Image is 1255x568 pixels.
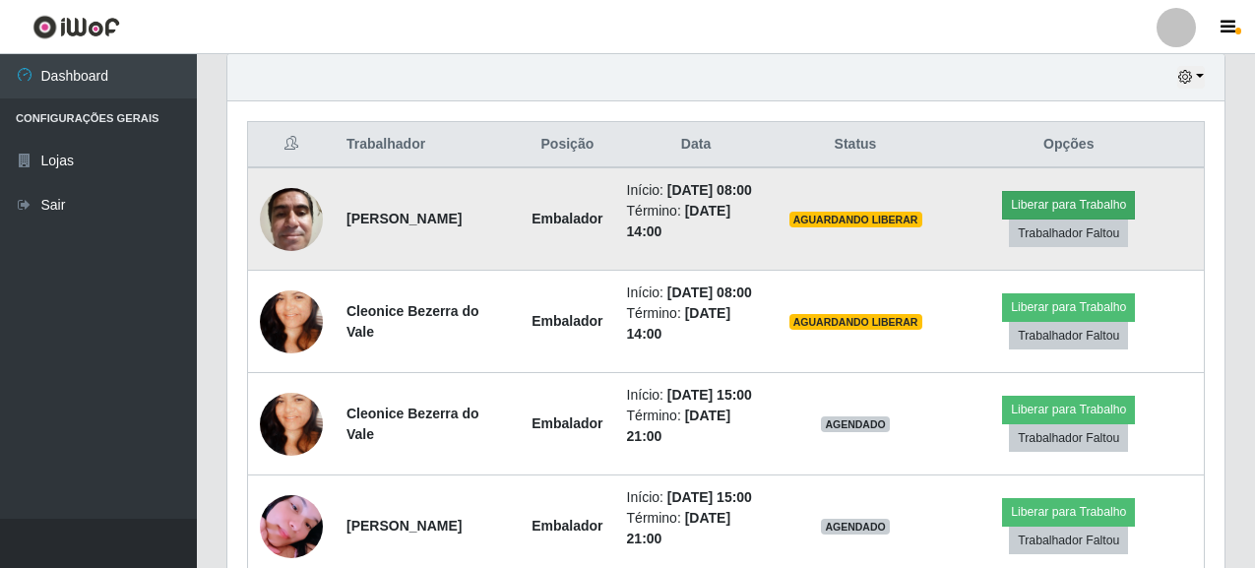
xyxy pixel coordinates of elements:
[1009,220,1128,247] button: Trabalhador Faltou
[260,177,323,261] img: 1606512880080.jpeg
[627,406,766,447] li: Término:
[532,211,602,226] strong: Embalador
[667,387,752,403] time: [DATE] 15:00
[627,303,766,345] li: Término:
[520,122,614,168] th: Posição
[667,284,752,300] time: [DATE] 08:00
[1002,293,1135,321] button: Liberar para Trabalho
[532,313,602,329] strong: Embalador
[934,122,1205,168] th: Opções
[1009,322,1128,349] button: Trabalhador Faltou
[346,518,462,534] strong: [PERSON_NAME]
[615,122,778,168] th: Data
[1002,498,1135,526] button: Liberar para Trabalho
[627,180,766,201] li: Início:
[627,508,766,549] li: Término:
[260,266,323,378] img: 1620185251285.jpeg
[821,519,890,535] span: AGENDADO
[1002,191,1135,219] button: Liberar para Trabalho
[789,314,922,330] span: AGUARDANDO LIBERAR
[627,385,766,406] li: Início:
[1009,424,1128,452] button: Trabalhador Faltou
[821,416,890,432] span: AGENDADO
[260,368,323,480] img: 1620185251285.jpeg
[532,415,602,431] strong: Embalador
[346,406,479,442] strong: Cleonice Bezerra do Vale
[627,283,766,303] li: Início:
[1002,396,1135,423] button: Liberar para Trabalho
[778,122,934,168] th: Status
[667,182,752,198] time: [DATE] 08:00
[335,122,520,168] th: Trabalhador
[789,212,922,227] span: AGUARDANDO LIBERAR
[346,303,479,340] strong: Cleonice Bezerra do Vale
[667,489,752,505] time: [DATE] 15:00
[532,518,602,534] strong: Embalador
[627,487,766,508] li: Início:
[346,211,462,226] strong: [PERSON_NAME]
[32,15,120,39] img: CoreUI Logo
[627,201,766,242] li: Término:
[1009,527,1128,554] button: Trabalhador Faltou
